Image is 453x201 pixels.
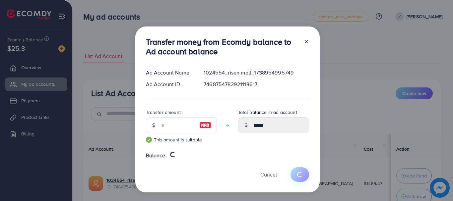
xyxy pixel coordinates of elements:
[252,167,285,181] button: Cancel
[199,121,211,129] img: image
[141,69,199,76] div: Ad Account Name
[260,171,277,178] span: Cancel
[146,109,181,116] label: Transfer amount
[146,37,298,56] h3: Transfer money from Ecomdy balance to Ad account balance
[146,152,167,159] span: Balance:
[146,137,152,143] img: guide
[198,80,314,88] div: 7468754782921113617
[141,80,199,88] div: Ad Account ID
[146,136,217,143] small: This amount is suitable
[198,69,314,76] div: 1024554_risen mall_1738954995749
[238,109,297,116] label: Total balance in ad account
